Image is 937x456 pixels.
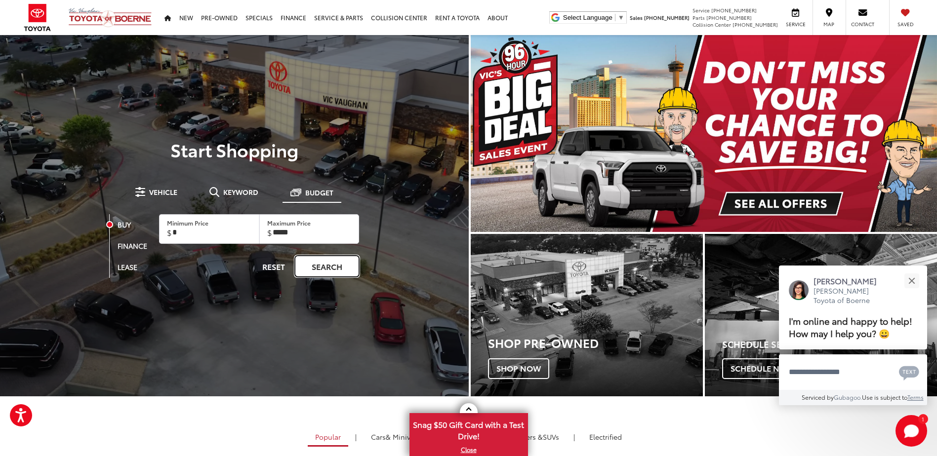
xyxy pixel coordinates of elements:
[693,21,731,28] span: Collision Center
[851,21,874,28] span: Contact
[410,414,527,444] span: Snag $50 Gift Card with a Test Drive!
[386,432,419,442] span: & Minivan
[110,235,152,257] button: Finance
[733,21,778,28] span: [PHONE_NUMBER]
[471,234,703,396] a: Shop Pre-Owned Shop Now
[364,428,426,445] a: Cars
[110,214,136,235] button: Buy
[492,428,567,445] a: SUVs
[901,270,922,292] button: Close
[896,361,922,383] button: Chat with SMS
[618,14,624,21] span: ▼
[862,393,907,401] span: Use is subject to
[722,340,937,349] h4: Schedule Service
[223,189,258,195] span: Keyword
[922,417,924,421] span: 1
[814,275,887,286] p: [PERSON_NAME]
[896,415,927,447] svg: Start Chat
[705,234,937,396] a: Schedule Service Schedule Now
[895,21,916,28] span: Saved
[252,256,295,277] button: Reset
[571,432,577,442] li: |
[308,428,348,447] a: Popular
[295,256,359,277] a: Search
[907,393,924,401] a: Terms
[41,140,427,159] p: Start Shopping
[814,286,887,305] p: [PERSON_NAME] Toyota of Boerne
[789,314,912,340] span: I'm online and happy to help! How may I help you? 😀
[563,14,612,21] span: Select Language
[305,189,333,196] span: Budget
[722,358,802,379] span: Schedule Now
[471,234,703,396] div: Toyota
[693,14,705,21] span: Parts
[68,7,152,28] img: Vic Vaughan Toyota of Boerne
[563,14,624,21] a: Select Language​
[711,6,757,14] span: [PHONE_NUMBER]
[706,14,752,21] span: [PHONE_NUMBER]
[582,428,629,445] a: Electrified
[353,432,359,442] li: |
[802,393,834,401] span: Serviced by
[693,6,710,14] span: Service
[644,14,690,21] span: [PHONE_NUMBER]
[779,266,927,405] div: Close[PERSON_NAME][PERSON_NAME] Toyota of BoerneI'm online and happy to help! How may I help you?...
[705,234,937,396] div: Toyota
[779,354,927,390] textarea: Type your message
[167,219,208,227] label: Minimum Price
[110,257,142,278] button: Lease
[267,219,311,227] label: Maximum Price
[784,21,807,28] span: Service
[896,415,927,447] button: Toggle Chat Window
[899,365,919,380] svg: Text
[488,358,549,379] span: Shop Now
[818,21,840,28] span: Map
[630,14,643,21] span: Sales
[488,336,703,349] h3: Shop Pre-Owned
[834,393,862,401] a: Gubagoo.
[149,189,177,195] span: Vehicle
